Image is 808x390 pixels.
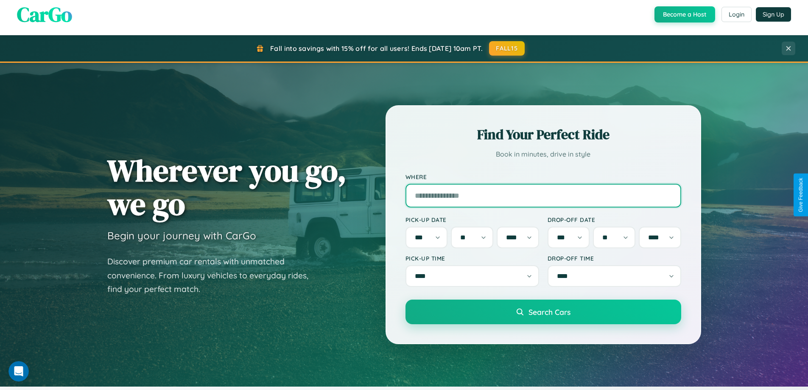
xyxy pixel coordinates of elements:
span: Fall into savings with 15% off for all users! Ends [DATE] 10am PT. [270,44,483,53]
div: Give Feedback [798,178,804,212]
h2: Find Your Perfect Ride [405,125,681,144]
button: FALL15 [489,41,525,56]
label: Where [405,173,681,180]
span: CarGo [17,0,72,28]
iframe: Intercom live chat [8,361,29,382]
label: Drop-off Date [548,216,681,223]
label: Drop-off Time [548,255,681,262]
h1: Wherever you go, we go [107,154,347,221]
span: Search Cars [528,307,570,317]
h3: Begin your journey with CarGo [107,229,256,242]
button: Login [721,7,752,22]
button: Become a Host [654,6,715,22]
p: Discover premium car rentals with unmatched convenience. From luxury vehicles to everyday rides, ... [107,255,319,296]
button: Search Cars [405,300,681,324]
label: Pick-up Time [405,255,539,262]
label: Pick-up Date [405,216,539,223]
p: Book in minutes, drive in style [405,148,681,160]
button: Sign Up [756,7,791,22]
